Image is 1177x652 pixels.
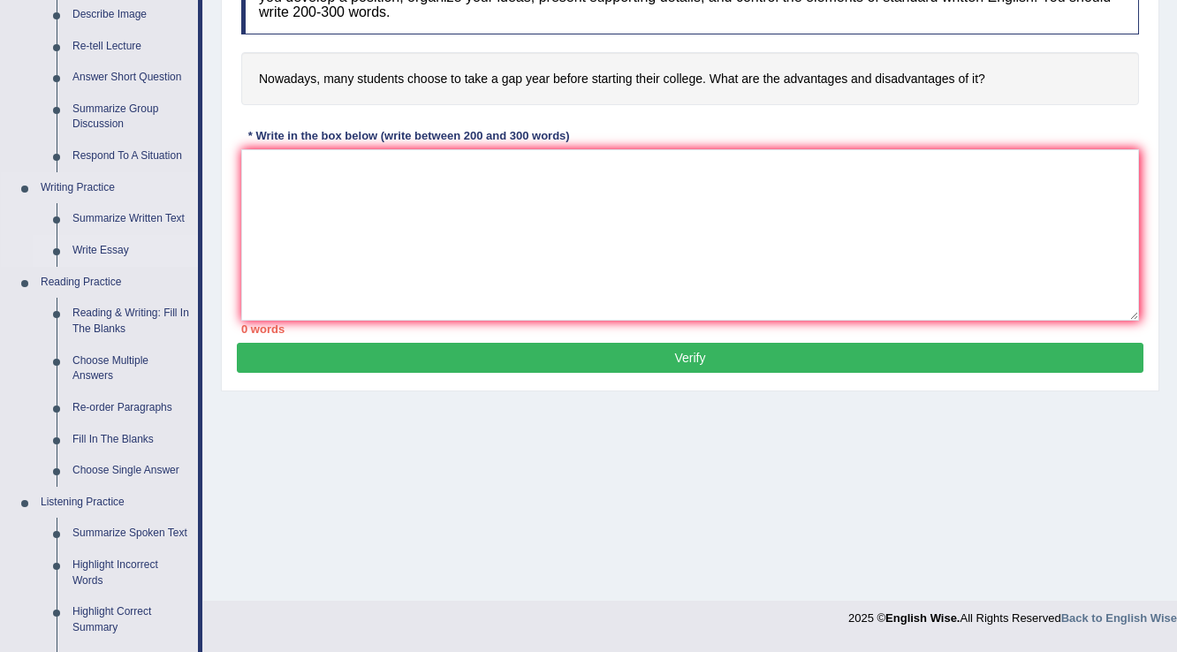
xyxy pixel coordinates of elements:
[65,298,198,345] a: Reading & Writing: Fill In The Blanks
[65,140,198,172] a: Respond To A Situation
[237,343,1143,373] button: Verify
[65,94,198,140] a: Summarize Group Discussion
[65,31,198,63] a: Re-tell Lecture
[65,392,198,424] a: Re-order Paragraphs
[65,455,198,487] a: Choose Single Answer
[33,267,198,299] a: Reading Practice
[33,487,198,519] a: Listening Practice
[885,611,960,625] strong: English Wise.
[65,424,198,456] a: Fill In The Blanks
[241,127,576,144] div: * Write in the box below (write between 200 and 300 words)
[848,601,1177,626] div: 2025 © All Rights Reserved
[65,62,198,94] a: Answer Short Question
[1061,611,1177,625] a: Back to English Wise
[241,52,1139,106] h4: Nowadays, many students choose to take a gap year before starting their college. What are the adv...
[65,235,198,267] a: Write Essay
[65,596,198,643] a: Highlight Correct Summary
[241,321,1139,337] div: 0 words
[65,203,198,235] a: Summarize Written Text
[65,518,198,550] a: Summarize Spoken Text
[65,550,198,596] a: Highlight Incorrect Words
[65,345,198,392] a: Choose Multiple Answers
[33,172,198,204] a: Writing Practice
